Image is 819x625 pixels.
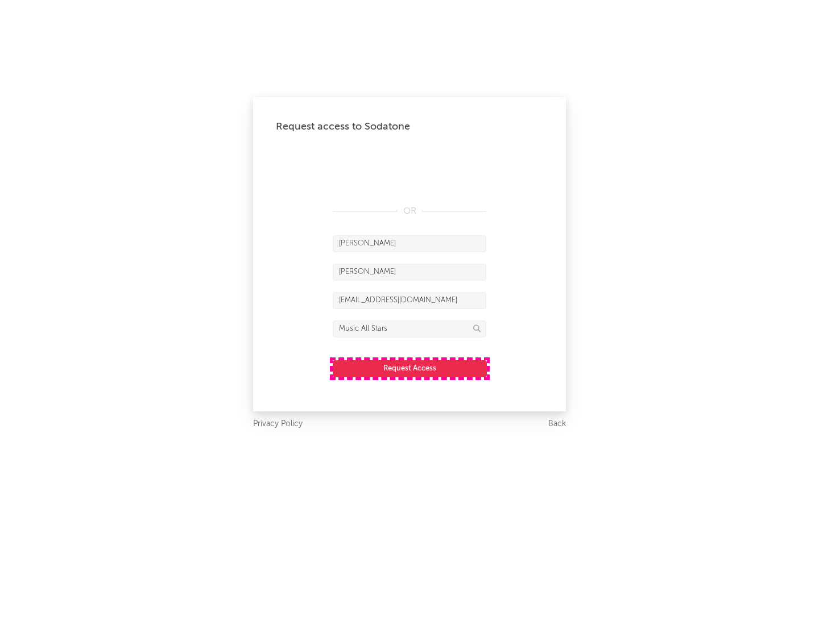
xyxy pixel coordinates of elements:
input: Last Name [333,264,486,281]
div: OR [333,205,486,218]
a: Back [548,417,566,431]
button: Request Access [333,360,487,377]
input: Email [333,292,486,309]
input: First Name [333,235,486,252]
div: Request access to Sodatone [276,120,543,134]
a: Privacy Policy [253,417,303,431]
input: Division [333,320,486,338]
